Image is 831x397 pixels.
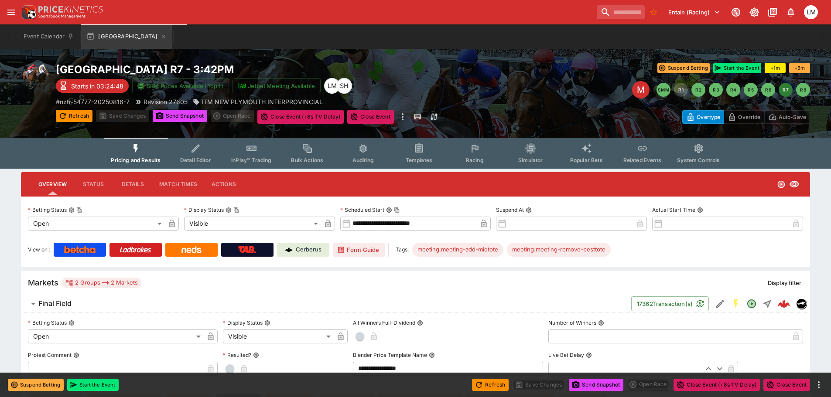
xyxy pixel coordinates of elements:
button: +1m [765,63,786,73]
button: Suspend Betting [8,379,64,391]
span: InPlay™ Trading [231,157,271,163]
button: Display filter [763,276,807,290]
button: Copy To Clipboard [233,207,239,213]
p: Override [738,112,760,122]
p: Suspend At [496,206,524,214]
button: Status [74,174,113,195]
button: Number of Winners [598,320,604,326]
button: Details [113,174,152,195]
div: Betting Target: cerberus [412,243,503,257]
p: All Winners Full-Dividend [353,319,415,326]
span: Racing [466,157,484,163]
svg: Open [777,180,786,189]
p: Protest Comment [28,351,72,359]
span: Popular Bets [570,157,603,163]
button: R3 [709,83,723,97]
button: Luigi Mollo [801,3,821,22]
button: Betting StatusCopy To Clipboard [68,207,75,213]
div: split button [627,378,670,390]
button: Open [744,296,759,312]
button: Send Snapshot [153,110,207,122]
nav: pagination navigation [657,83,810,97]
button: open drawer [3,4,19,20]
span: Detail Editor [180,157,211,163]
img: PriceKinetics [38,6,103,13]
button: R8 [796,83,810,97]
div: 2 Groups 2 Markets [65,278,138,288]
button: Auto-Save [764,110,810,124]
button: Start the Event [67,379,119,391]
button: Refresh [56,110,92,122]
img: Sportsbook Management [38,14,85,18]
img: jetbet-logo.svg [237,81,246,90]
p: Betting Status [28,319,67,326]
div: Luigi Mollo [804,5,818,19]
button: Documentation [765,4,780,20]
button: Close Event [763,379,810,391]
div: split button [211,110,254,122]
button: Connected to PK [728,4,744,20]
button: Close Event (+8s TV Delay) [257,110,344,124]
button: All Winners Full-Dividend [417,320,423,326]
div: ITM NEW PLYMOUTH INTERPROVINCIAL [193,97,323,106]
svg: Open [746,299,757,309]
span: System Controls [677,157,720,163]
button: Final Field [21,295,631,312]
button: Override [724,110,764,124]
button: Match Times [152,174,204,195]
div: Event type filters [104,138,727,169]
div: Visible [184,217,321,231]
a: Cerberus [277,243,329,257]
button: [GEOGRAPHIC_DATA] [81,24,172,49]
p: Live Bet Delay [548,351,584,359]
p: Auto-Save [779,112,806,122]
h5: Markets [28,278,58,288]
div: Betting Target: cerberus [507,243,611,257]
button: Toggle light/dark mode [746,4,762,20]
p: Cerberus [296,245,321,254]
button: Close Event [347,110,394,124]
img: logo-cerberus--red.svg [778,298,790,310]
img: Ladbrokes [120,246,151,253]
button: Live Bet Delay [586,352,592,358]
p: Betting Status [28,206,67,214]
button: Notifications [783,4,799,20]
button: Jetbet Meeting Available [233,78,321,93]
button: SMM [657,83,670,97]
label: Tags: [396,243,409,257]
a: 7a1cfead-452d-4c60-8c3f-4b5a538c490d [775,295,793,312]
div: Luigi Mollo [324,78,340,94]
button: Straight [759,296,775,312]
p: Display Status [184,206,224,214]
div: Start From [682,110,810,124]
img: horse_racing.png [21,63,49,91]
span: Auditing [352,157,374,163]
button: Close Event (+8s TV Delay) [674,379,760,391]
img: Betcha [64,246,96,253]
div: Scott Hunt [336,78,352,94]
p: Resulted? [223,351,251,359]
h2: Copy To Clipboard [56,63,433,76]
button: R4 [726,83,740,97]
span: Related Events [623,157,661,163]
button: more [814,380,824,390]
span: Bulk Actions [291,157,323,163]
button: Copy To Clipboard [76,207,82,213]
span: Simulator [518,157,543,163]
img: Cerberus [285,246,292,253]
p: Copy To Clipboard [56,97,130,106]
img: PriceKinetics Logo [19,3,37,21]
button: more [397,110,408,124]
p: ITM NEW PLYMOUTH INTERPROVINCIAL [202,97,323,106]
input: search [597,5,645,19]
span: Pricing and Results [111,157,161,163]
p: Number of Winners [548,319,596,326]
img: nztr [797,299,806,309]
div: Open [28,217,165,231]
button: Select Tenant [663,5,725,19]
p: Blender Price Template Name [353,351,427,359]
img: TabNZ [238,246,256,253]
button: 17362Transaction(s) [631,296,709,311]
button: Betting Status [68,320,75,326]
